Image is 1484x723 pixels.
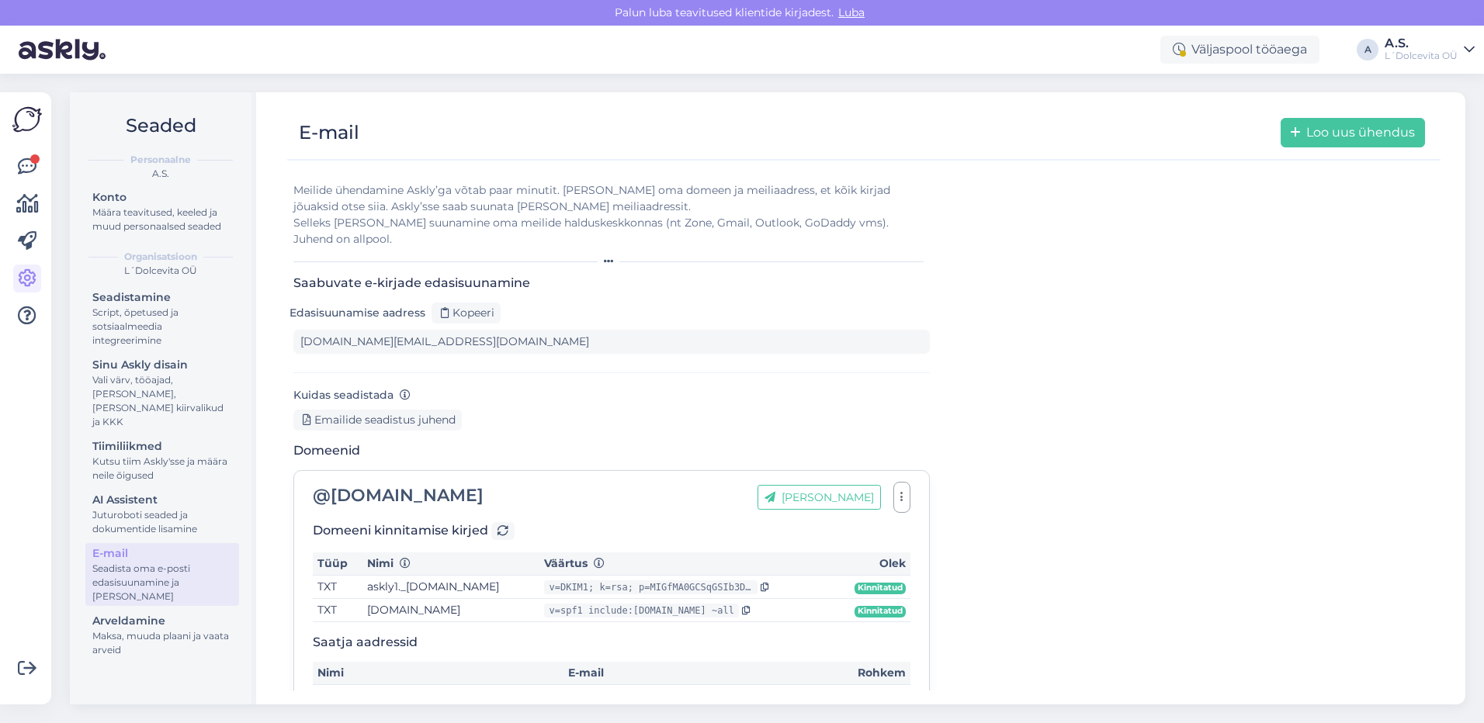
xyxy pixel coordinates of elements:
div: Juturoboti seaded ja dokumentide lisamine [92,508,232,536]
div: A.S. [1385,37,1458,50]
div: Script, õpetused ja sotsiaalmeedia integreerimine [92,306,232,348]
th: Rohkem [834,662,910,685]
div: Vali värv, tööajad, [PERSON_NAME], [PERSON_NAME] kiirvalikud ja KKK [92,373,232,429]
a: SeadistamineScript, õpetused ja sotsiaalmeedia integreerimine [85,287,239,350]
div: L´Dolcevita OÜ [82,264,239,278]
div: [DOMAIN_NAME] [313,487,484,504]
td: [EMAIL_ADDRESS][DOMAIN_NAME] [563,685,834,708]
div: Sinu Askly disain [92,357,232,373]
input: 123-support-example@customer-support.askly.me [293,330,930,354]
td: TXT [313,576,362,599]
div: v=DKIM1; k=rsa; p=MIGfMA0GCSqGSIb3DQEBAQUAA4GNADCBiQKBgQCawKZzjzqlo1UgGhlejROtvUa/ldSFTsyRez43QvL... [544,580,758,594]
h3: Saabuvate e-kirjade edasisuunamine [293,275,930,290]
th: E-mail [563,662,834,685]
h2: Seaded [82,111,239,140]
a: TiimiliikmedKutsu tiim Askly'sse ja määra neile õigused [85,436,239,485]
div: Emailide seadistus juhend [293,410,462,431]
div: A.S. [82,167,239,181]
div: Väljaspool tööaega [1160,36,1319,64]
th: Nimi [362,552,539,576]
label: Edasisuunamise aadress [290,305,425,321]
td: TXT [313,599,362,622]
td: Klienditeenindus ChangeLingerie [313,685,563,708]
div: Meilide ühendamine Askly’ga võtab paar minutit. [PERSON_NAME] oma domeen ja meiliaadress, et kõik... [293,182,930,247]
div: A [1357,39,1378,61]
div: L´Dolcevita OÜ [1385,50,1458,62]
div: Kutsu tiim Askly'sse ja määra neile õigused [92,455,232,483]
button: [PERSON_NAME] [758,485,881,510]
a: Sinu Askly disainVali värv, tööajad, [PERSON_NAME], [PERSON_NAME] kiirvalikud ja KKK [85,355,239,431]
span: Kinnitatud [855,583,906,595]
b: Organisatsioon [124,250,197,264]
th: Väärtus [539,552,834,576]
a: ArveldamineMaksa, muuda plaani ja vaata arveid [85,611,239,659]
div: Arveldamine [92,613,232,629]
a: A.S.L´Dolcevita OÜ [1385,37,1475,62]
div: Maksa, muuda plaani ja vaata arveid [92,629,232,657]
a: E-mailSeadista oma e-posti edasisuunamine ja [PERSON_NAME] [85,543,239,606]
div: E-mail [299,118,359,147]
button: Loo uus ühendus [1281,118,1425,147]
span: Kinnitatud [855,606,906,618]
div: E-mail [92,545,232,562]
td: askly1._[DOMAIN_NAME] [362,576,539,599]
div: Seadistamine [92,289,232,306]
td: [DOMAIN_NAME] [362,599,539,622]
b: Personaalne [130,153,191,167]
a: AI AssistentJuturoboti seaded ja dokumentide lisamine [85,489,239,538]
div: Seadista oma e-posti edasisuunamine ja [PERSON_NAME] [92,562,232,604]
div: Konto [92,189,232,206]
h3: Saatja aadressid [313,635,910,649]
div: Kopeeri [432,303,501,323]
div: Määra teavitused, keeled ja muud personaalsed seaded [92,206,232,234]
th: Tüüp [313,552,362,576]
div: v=spf1 include:[DOMAIN_NAME] ~all [544,604,738,617]
th: Nimi [313,662,563,685]
label: Kuidas seadistada [293,387,411,403]
div: Tiimiliikmed [92,438,232,455]
h3: Domeenid [293,443,930,458]
span: Luba [834,5,869,19]
img: Askly Logo [12,105,42,134]
a: KontoMäära teavitused, keeled ja muud personaalsed seaded [85,187,239,236]
th: Olek [834,552,910,576]
span: @ [313,485,331,506]
h3: Domeeni kinnitamise kirjed [313,522,910,540]
div: AI Assistent [92,492,232,508]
